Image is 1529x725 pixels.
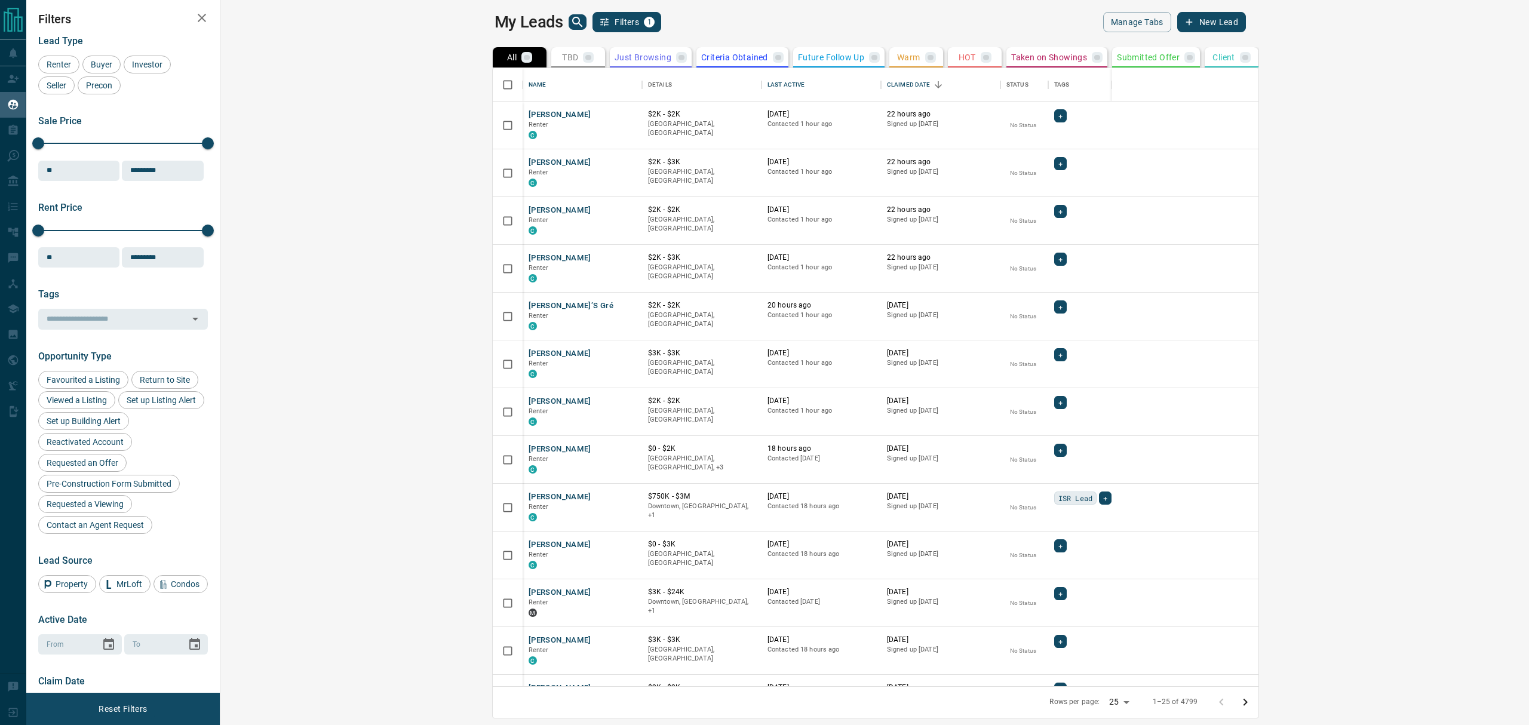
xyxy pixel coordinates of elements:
p: Criteria Obtained [701,53,768,62]
p: Contacted 1 hour ago [767,263,875,272]
span: Renter [529,407,549,415]
p: [DATE] [767,491,875,502]
button: Filters1 [592,12,661,32]
p: No Status [1010,216,1036,225]
p: Signed up [DATE] [887,549,994,559]
button: Choose date [97,632,121,656]
div: Property [38,575,96,593]
button: [PERSON_NAME] [529,205,591,216]
div: Claimed Date [887,68,931,102]
span: Sale Price [38,115,82,127]
span: Renter [529,455,549,463]
p: Contacted 1 hour ago [767,358,875,368]
span: + [1058,588,1063,600]
p: Taken on Showings [1011,53,1087,62]
span: Lead Source [38,555,93,566]
p: [DATE] [767,539,875,549]
p: 18 hours ago [767,444,875,454]
div: Pre-Construction Form Submitted [38,475,180,493]
div: mrloft.ca [529,609,537,617]
button: Sort [930,76,947,93]
p: [GEOGRAPHIC_DATA], [GEOGRAPHIC_DATA] [648,358,756,377]
p: Contacted 1 hour ago [767,167,875,177]
div: + [1054,205,1067,218]
span: + [1058,253,1063,265]
div: Name [523,68,642,102]
span: MrLoft [112,579,146,589]
p: [DATE] [767,205,875,215]
p: 1–25 of 4799 [1153,697,1198,707]
p: No Status [1010,598,1036,607]
p: [GEOGRAPHIC_DATA], [GEOGRAPHIC_DATA] [648,119,756,138]
button: Go to next page [1233,690,1257,714]
p: Signed up [DATE] [887,645,994,655]
p: 22 hours ago [887,205,994,215]
p: Warm [897,53,920,62]
p: $2K - $2K [648,300,756,311]
div: + [1054,396,1067,409]
p: Rows per page: [1049,697,1100,707]
div: Seller [38,76,75,94]
p: Signed up [DATE] [887,454,994,463]
div: condos.ca [529,561,537,569]
span: Condos [167,579,204,589]
div: Reactivated Account [38,433,132,451]
p: No Status [1010,646,1036,655]
span: Active Date [38,614,87,625]
div: Return to Site [131,371,198,389]
span: Reactivated Account [42,437,128,447]
p: Contacted [DATE] [767,454,875,463]
button: [PERSON_NAME] [529,396,591,407]
div: + [1054,683,1067,696]
p: Contacted 18 hours ago [767,645,875,655]
div: condos.ca [529,513,537,521]
p: Submitted Offer [1117,53,1180,62]
span: Renter [529,598,549,606]
p: 22 hours ago [887,109,994,119]
p: East End, Midtown | Central, Toronto [648,454,756,472]
div: Set up Listing Alert [118,391,204,409]
p: $2K - $3K [648,157,756,167]
span: Viewed a Listing [42,395,111,405]
span: Claim Date [38,675,85,687]
span: + [1058,397,1063,408]
p: [DATE] [887,587,994,597]
div: condos.ca [529,417,537,426]
span: Lead Type [38,35,83,47]
button: [PERSON_NAME] [529,253,591,264]
p: No Status [1010,168,1036,177]
span: Renter [529,168,549,176]
p: $0 - $3K [648,539,756,549]
p: [DATE] [887,396,994,406]
div: condos.ca [529,274,537,282]
p: Signed up [DATE] [887,358,994,368]
button: Open [187,311,204,327]
p: 22 hours ago [887,157,994,167]
span: Contact an Agent Request [42,520,148,530]
span: 1 [645,18,653,26]
div: + [1054,587,1067,600]
button: [PERSON_NAME] [529,635,591,646]
div: + [1054,109,1067,122]
span: Precon [82,81,116,90]
p: Future Follow Up [798,53,864,62]
span: ISR Lead [1058,492,1092,504]
div: Viewed a Listing [38,391,115,409]
div: Contact an Agent Request [38,516,152,534]
p: [DATE] [767,109,875,119]
span: + [1103,492,1107,504]
div: + [1054,444,1067,457]
p: TBD [562,53,578,62]
button: search button [569,14,587,30]
div: Requested a Viewing [38,495,132,513]
span: Pre-Construction Form Submitted [42,479,176,489]
div: Investor [124,56,171,73]
p: $3K - $24K [648,587,756,597]
span: Renter [529,264,549,272]
p: [DATE] [767,253,875,263]
div: condos.ca [529,131,537,139]
button: [PERSON_NAME] [529,109,591,121]
span: + [1058,444,1063,456]
button: [PERSON_NAME] [529,444,591,455]
p: [DATE] [887,300,994,311]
